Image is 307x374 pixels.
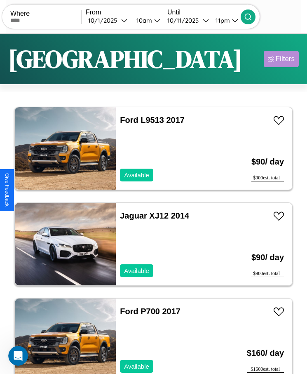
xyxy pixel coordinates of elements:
[251,149,284,175] h3: $ 90 / day
[251,175,284,181] div: $ 900 est. total
[167,16,203,24] div: 10 / 11 / 2025
[167,9,241,16] label: Until
[120,211,189,220] a: Jaguar XJ12 2014
[8,42,242,76] h1: [GEOGRAPHIC_DATA]
[8,346,28,366] iframe: Intercom live chat
[264,51,299,67] button: Filters
[247,340,284,366] h3: $ 160 / day
[124,265,149,276] p: Available
[120,115,185,125] a: Ford L9513 2017
[130,16,163,25] button: 10am
[124,169,149,181] p: Available
[247,366,284,373] div: $ 1600 est. total
[209,16,241,25] button: 11pm
[276,55,295,63] div: Filters
[86,9,163,16] label: From
[251,271,284,277] div: $ 900 est. total
[86,16,130,25] button: 10/1/2025
[120,307,180,316] a: Ford P700 2017
[132,16,154,24] div: 10am
[88,16,121,24] div: 10 / 1 / 2025
[251,245,284,271] h3: $ 90 / day
[124,361,149,372] p: Available
[4,173,10,207] div: Give Feedback
[10,10,81,17] label: Where
[211,16,232,24] div: 11pm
